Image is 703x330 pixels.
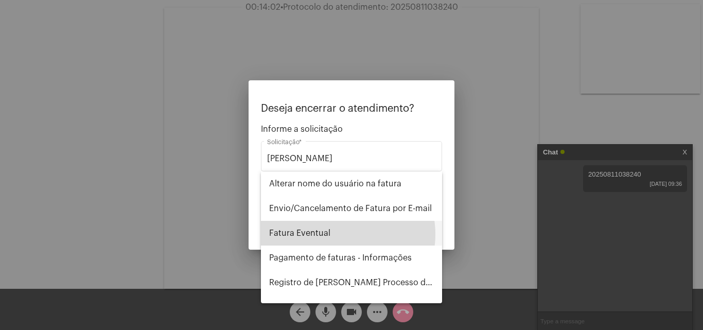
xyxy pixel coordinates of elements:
span: Solicitar 2a via da Fatura (Correio/[GEOGRAPHIC_DATA]/Email) [269,295,434,320]
span: Alterar nome do usuário na fatura [269,171,434,196]
input: Buscar solicitação [267,154,436,163]
p: Deseja encerrar o atendimento? [261,103,442,114]
span: Envio/Cancelamento de Fatura por E-mail [269,196,434,221]
span: Fatura Eventual [269,221,434,246]
span: Registro de [PERSON_NAME] Processo de Quitação [269,270,434,295]
span: Pagamento de faturas - Informações [269,246,434,270]
span: Informe a solicitação [261,125,442,134]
